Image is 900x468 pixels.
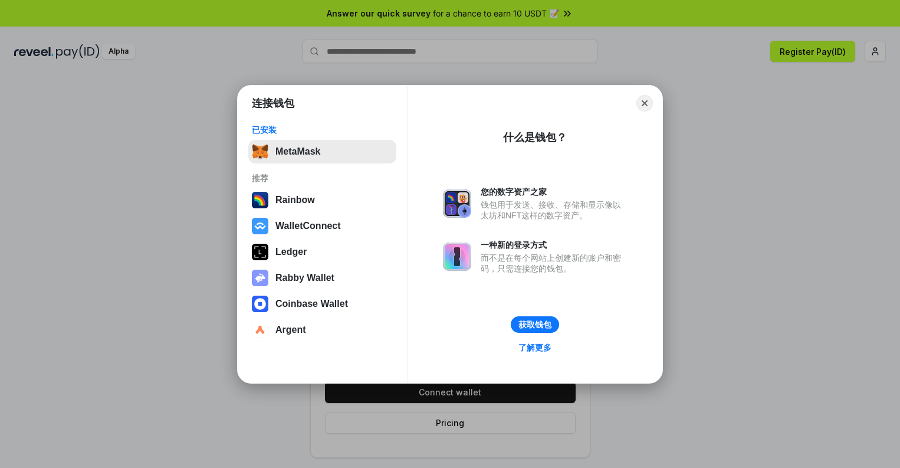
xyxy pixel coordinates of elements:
div: 一种新的登录方式 [481,240,627,250]
button: MetaMask [248,140,396,163]
img: svg+xml,%3Csvg%20xmlns%3D%22http%3A%2F%2Fwww.w3.org%2F2000%2Fsvg%22%20fill%3D%22none%22%20viewBox... [443,189,471,218]
div: 什么是钱包？ [503,130,567,145]
div: Rabby Wallet [275,273,334,283]
img: svg+xml,%3Csvg%20width%3D%2228%22%20height%3D%2228%22%20viewBox%3D%220%200%2028%2028%22%20fill%3D... [252,218,268,234]
a: 了解更多 [511,340,559,355]
div: 而不是在每个网站上创建新的账户和密码，只需连接您的钱包。 [481,253,627,274]
div: 钱包用于发送、接收、存储和显示像以太坊和NFT这样的数字资产。 [481,199,627,221]
div: MetaMask [275,146,320,157]
img: svg+xml,%3Csvg%20xmlns%3D%22http%3A%2F%2Fwww.w3.org%2F2000%2Fsvg%22%20width%3D%2228%22%20height%3... [252,244,268,260]
div: 了解更多 [518,342,551,353]
div: 推荐 [252,173,393,184]
button: Rabby Wallet [248,266,396,290]
button: 获取钱包 [511,316,559,333]
div: Rainbow [275,195,315,205]
div: 获取钱包 [518,319,551,330]
div: Argent [275,325,306,335]
h1: 连接钱包 [252,96,294,110]
div: 您的数字资产之家 [481,186,627,197]
img: svg+xml,%3Csvg%20fill%3D%22none%22%20height%3D%2233%22%20viewBox%3D%220%200%2035%2033%22%20width%... [252,143,268,160]
div: Coinbase Wallet [275,299,348,309]
button: Argent [248,318,396,342]
img: svg+xml,%3Csvg%20xmlns%3D%22http%3A%2F%2Fwww.w3.org%2F2000%2Fsvg%22%20fill%3D%22none%22%20viewBox... [252,270,268,286]
button: Coinbase Wallet [248,292,396,316]
button: Ledger [248,240,396,264]
button: Rainbow [248,188,396,212]
img: svg+xml,%3Csvg%20width%3D%2228%22%20height%3D%2228%22%20viewBox%3D%220%200%2028%2028%22%20fill%3D... [252,322,268,338]
img: svg+xml,%3Csvg%20xmlns%3D%22http%3A%2F%2Fwww.w3.org%2F2000%2Fsvg%22%20fill%3D%22none%22%20viewBox... [443,243,471,271]
div: Ledger [275,247,307,257]
img: svg+xml,%3Csvg%20width%3D%22120%22%20height%3D%22120%22%20viewBox%3D%220%200%20120%20120%22%20fil... [252,192,268,208]
button: WalletConnect [248,214,396,238]
button: Close [636,95,653,112]
div: WalletConnect [275,221,341,231]
div: 已安装 [252,125,393,135]
img: svg+xml,%3Csvg%20width%3D%2228%22%20height%3D%2228%22%20viewBox%3D%220%200%2028%2028%22%20fill%3D... [252,296,268,312]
